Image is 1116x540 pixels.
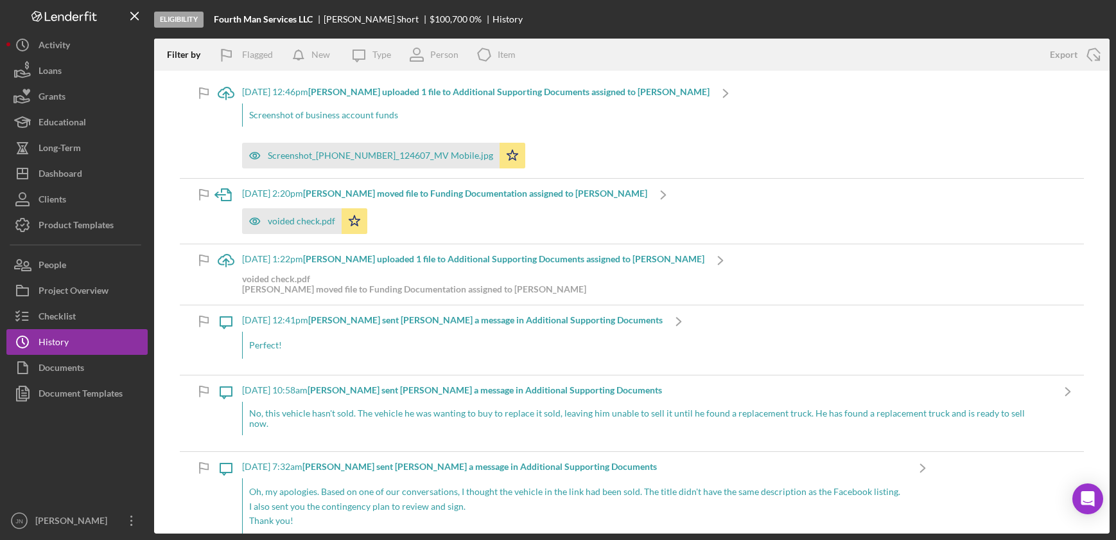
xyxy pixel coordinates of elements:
b: [PERSON_NAME] sent [PERSON_NAME] a message in Additional Supporting Documents [302,461,657,472]
div: Project Overview [39,278,109,307]
button: Activity [6,32,148,58]
button: Grants [6,84,148,109]
div: New [311,42,330,67]
div: Type [372,50,391,60]
div: Grants [39,84,65,113]
p: Oh, my apologies. Based on one of our conversations, I thought the vehicle in the link had been s... [249,485,900,499]
div: [DATE] 7:32am [242,462,907,472]
p: I also sent you the contingency plan to review and sign. [249,500,900,514]
div: Person [430,50,458,60]
div: Screenshot of business account funds [242,104,710,127]
button: Project Overview [6,278,148,303]
button: Long-Term [6,135,148,161]
span: $100,700 [430,14,467,24]
div: Filter by [167,50,210,60]
div: Eligibility [154,12,204,28]
b: [PERSON_NAME] uploaded 1 file to Additional Supporting Documents assigned to [PERSON_NAME] [308,86,710,97]
div: Open Intercom Messenger [1072,483,1103,514]
div: Checklist [39,303,76,332]
button: Documents [6,355,148,381]
b: [PERSON_NAME] sent [PERSON_NAME] a message in Additional Supporting Documents [308,384,662,395]
button: History [6,329,148,355]
div: Product Templates [39,212,114,241]
div: Clients [39,186,66,215]
button: Document Templates [6,381,148,406]
div: [DATE] 12:46pm [242,87,710,97]
div: Activity [39,32,70,61]
b: [PERSON_NAME] sent [PERSON_NAME] a message in Additional Supporting Documents [308,314,663,325]
button: JN[PERSON_NAME] [6,508,148,534]
button: Loans [6,58,148,84]
p: Perfect! [249,338,656,352]
div: Item [498,50,516,60]
div: [DATE] 12:41pm [242,315,663,325]
button: Export [1037,42,1110,67]
button: voided check.pdf [242,208,367,234]
a: [DATE] 12:46pm[PERSON_NAME] uploaded 1 file to Additional Supporting Documents assigned to [PERSO... [210,77,742,178]
button: Screenshot_[PHONE_NUMBER]_124607_MV Mobile.jpg [242,143,525,168]
button: Flagged [210,42,286,67]
b: [PERSON_NAME] moved file to Funding Documentation assigned to [PERSON_NAME] [303,188,647,199]
button: Dashboard [6,161,148,186]
button: Product Templates [6,212,148,238]
div: Document Templates [39,381,123,410]
div: 0 % [469,14,482,24]
div: voided check.pdf [268,216,335,226]
div: [PERSON_NAME] moved file to Funding Documentation assigned to [PERSON_NAME] [242,284,586,294]
p: Thank you! [249,514,900,528]
div: Documents [39,355,84,384]
div: [PERSON_NAME] Short [324,14,430,24]
div: No, this vehicle hasn't sold. The vehicle he was wanting to buy to replace it sold, leaving him u... [242,402,1052,435]
div: [DATE] 1:22pm [242,254,704,264]
button: Checklist [6,303,148,329]
div: Dashboard [39,161,82,190]
div: Screenshot_[PHONE_NUMBER]_124607_MV Mobile.jpg [268,150,493,161]
a: [DATE] 1:22pm[PERSON_NAME] uploaded 1 file to Additional Supporting Documents assigned to [PERSON... [210,244,737,304]
div: voided check.pdf [242,274,586,284]
button: New [286,42,343,67]
a: [DATE] 2:20pm[PERSON_NAME] moved file to Funding Documentation assigned to [PERSON_NAME]voided ch... [210,179,679,244]
b: Fourth Man Services LLC [214,14,313,24]
a: [DATE] 10:58am[PERSON_NAME] sent [PERSON_NAME] a message in Additional Supporting DocumentsNo, th... [210,375,1084,451]
div: [PERSON_NAME] [32,508,116,537]
div: Export [1050,42,1077,67]
div: Loans [39,58,62,87]
div: [DATE] 10:58am [242,385,1052,395]
div: [DATE] 2:20pm [242,188,647,199]
button: Educational [6,109,148,135]
div: Flagged [242,42,273,67]
div: People [39,252,66,281]
button: Clients [6,186,148,212]
div: Educational [39,109,86,138]
div: History [39,329,69,358]
div: Long-Term [39,135,81,164]
a: [DATE] 12:41pm[PERSON_NAME] sent [PERSON_NAME] a message in Additional Supporting DocumentsPerfect! [210,305,695,375]
b: [PERSON_NAME] uploaded 1 file to Additional Supporting Documents assigned to [PERSON_NAME] [303,253,704,264]
text: JN [15,517,23,525]
div: History [493,14,523,24]
button: People [6,252,148,278]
